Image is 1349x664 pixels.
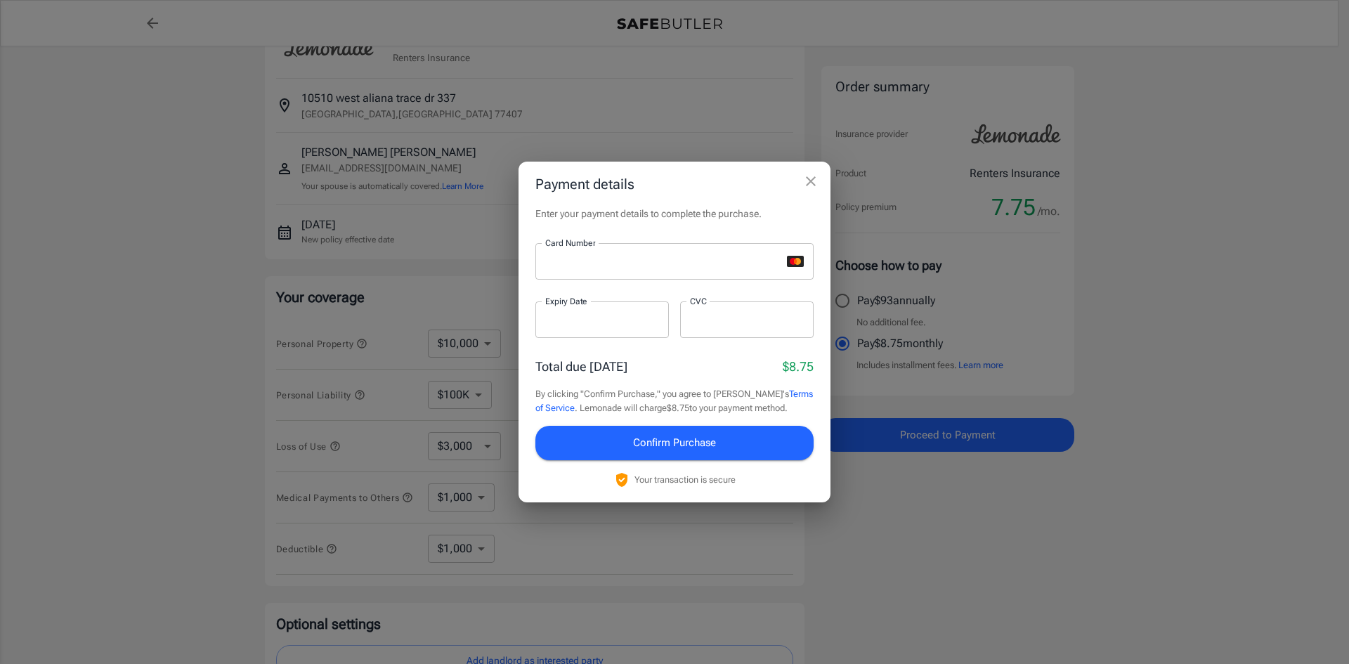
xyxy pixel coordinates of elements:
[519,162,830,207] h2: Payment details
[787,256,804,267] svg: mastercard
[535,207,814,221] p: Enter your payment details to complete the purchase.
[545,255,781,268] iframe: Secure card number input frame
[633,434,716,452] span: Confirm Purchase
[545,295,587,307] label: Expiry Date
[535,357,627,376] p: Total due [DATE]
[545,237,595,249] label: Card Number
[535,387,814,415] p: By clicking "Confirm Purchase," you agree to [PERSON_NAME]'s . Lemonade will charge $8.75 to your...
[545,313,659,327] iframe: Secure expiration date input frame
[690,295,707,307] label: CVC
[535,426,814,460] button: Confirm Purchase
[690,313,804,327] iframe: Secure CVC input frame
[797,167,825,195] button: close
[535,389,813,413] a: Terms of Service
[783,357,814,376] p: $8.75
[634,473,736,486] p: Your transaction is secure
